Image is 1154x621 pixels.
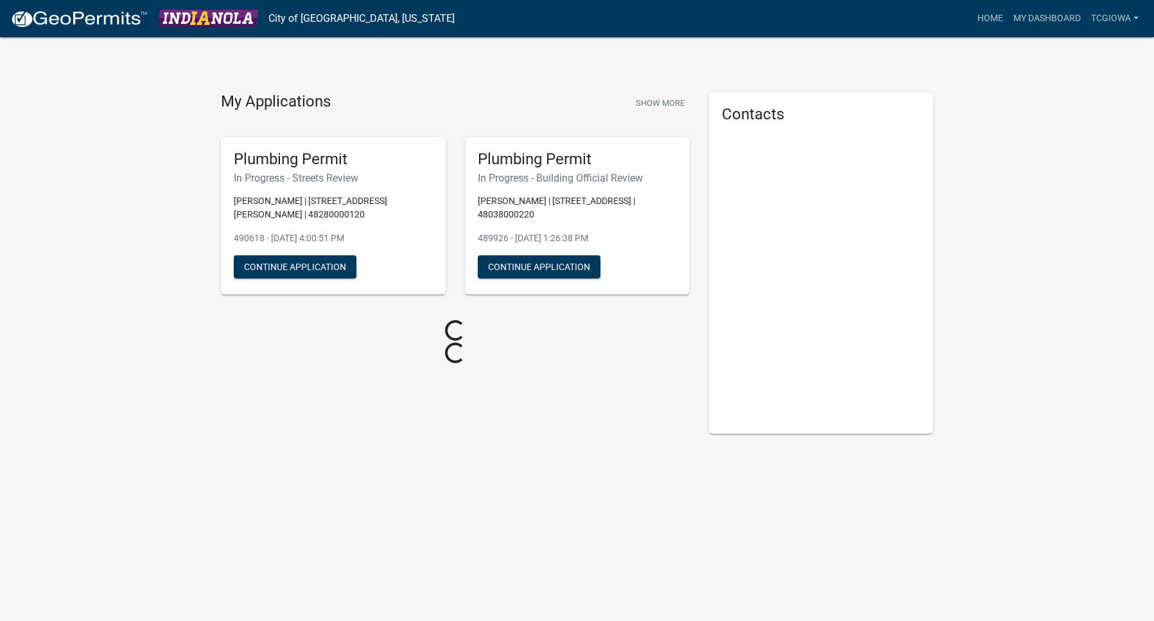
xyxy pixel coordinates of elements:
a: Home [972,6,1008,31]
h4: My Applications [221,92,331,112]
h6: In Progress - Streets Review [234,172,433,184]
h5: Contacts [722,105,921,124]
button: Continue Application [478,255,600,278]
p: 490618 - [DATE] 4:00:51 PM [234,232,433,245]
h6: In Progress - Building Official Review [478,172,677,184]
button: Show More [631,92,690,114]
a: TcgIowa [1086,6,1144,31]
img: City of Indianola, Iowa [158,10,258,27]
a: City of [GEOGRAPHIC_DATA], [US_STATE] [268,8,455,30]
p: 489926 - [DATE] 1:26:38 PM [478,232,677,245]
p: [PERSON_NAME] | [STREET_ADDRESS] | 48038000220 [478,194,677,221]
h5: Plumbing Permit [478,150,677,169]
h5: Plumbing Permit [234,150,433,169]
button: Continue Application [234,255,356,278]
p: [PERSON_NAME] | [STREET_ADDRESS][PERSON_NAME] | 48280000120 [234,194,433,221]
a: My Dashboard [1008,6,1086,31]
